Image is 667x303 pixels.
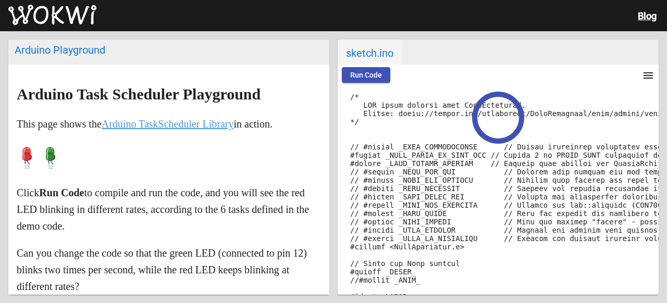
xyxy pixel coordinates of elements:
p: Click to compile and run the code, and you will see the red LED blinking in different rates, acco... [17,184,321,234]
div: Arduino Playground [15,44,323,56]
span: sketch.ino [338,40,402,65]
strong: Run Code [39,187,84,198]
span: Run Code [350,71,382,79]
h2: Arduino Task Scheduler Playground [17,86,321,103]
mat-icon: menu [642,69,654,82]
img: Wokwi [8,5,96,26]
p: Can you change the code so that the green LED (connected to pin 12) blinks two times per second, ... [17,245,321,295]
button: Run Code [342,67,390,83]
a: Arduino TaskScheduler Library [102,118,234,130]
a: Blog [638,10,657,21]
p: This page shows the in action. [17,116,321,132]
